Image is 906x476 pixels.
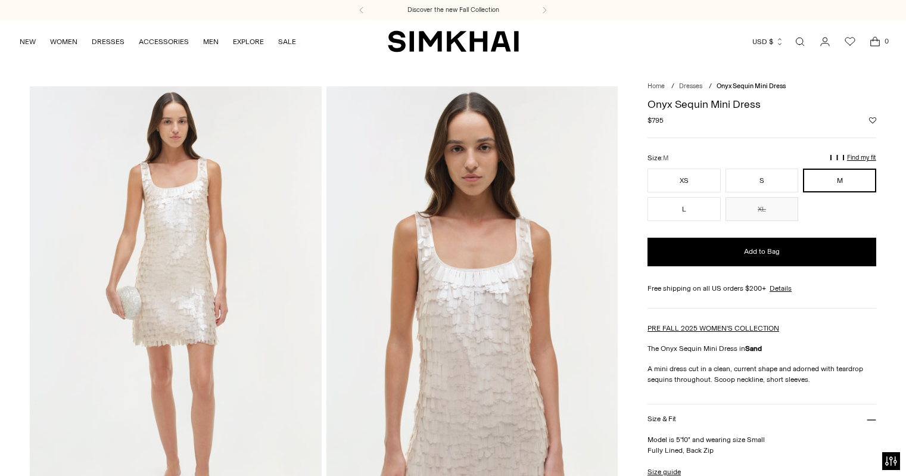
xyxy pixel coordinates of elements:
[10,431,120,466] iframe: Sign Up via Text for Offers
[679,82,702,90] a: Dresses
[647,415,676,423] h3: Size & Fit
[869,117,876,124] button: Add to Wishlist
[647,405,876,435] button: Size & Fit
[647,99,876,110] h1: Onyx Sequin Mini Dress
[92,29,124,55] a: DRESSES
[803,169,876,192] button: M
[770,283,792,294] a: Details
[278,29,296,55] a: SALE
[881,36,892,46] span: 0
[647,343,876,354] p: The Onyx Sequin Mini Dress in
[647,115,664,126] span: $795
[663,154,668,162] span: M
[20,29,36,55] a: NEW
[647,82,876,92] nav: breadcrumbs
[203,29,219,55] a: MEN
[139,29,189,55] a: ACCESSORIES
[709,82,712,92] div: /
[726,197,799,221] button: XL
[647,153,668,164] label: Size:
[744,247,780,257] span: Add to Bag
[752,29,784,55] button: USD $
[863,30,887,54] a: Open cart modal
[233,29,264,55] a: EXPLORE
[717,82,786,90] span: Onyx Sequin Mini Dress
[846,420,894,464] iframe: Gorgias live chat messenger
[647,169,721,192] button: XS
[50,29,77,55] a: WOMEN
[407,5,499,15] a: Discover the new Fall Collection
[726,169,799,192] button: S
[647,324,779,332] a: PRE FALL 2025 WOMEN'S COLLECTION
[671,82,674,92] div: /
[838,30,862,54] a: Wishlist
[647,363,876,385] p: A mini dress cut in a clean, current shape and adorned with teardrop sequins throughout. Scoop ne...
[788,30,812,54] a: Open search modal
[647,283,876,294] div: Free shipping on all US orders $200+
[647,197,721,221] button: L
[745,344,762,353] strong: Sand
[388,30,519,53] a: SIMKHAI
[813,30,837,54] a: Go to the account page
[647,434,876,456] p: Model is 5'10" and wearing size Small Fully Lined, Back Zip
[647,82,665,90] a: Home
[647,238,876,266] button: Add to Bag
